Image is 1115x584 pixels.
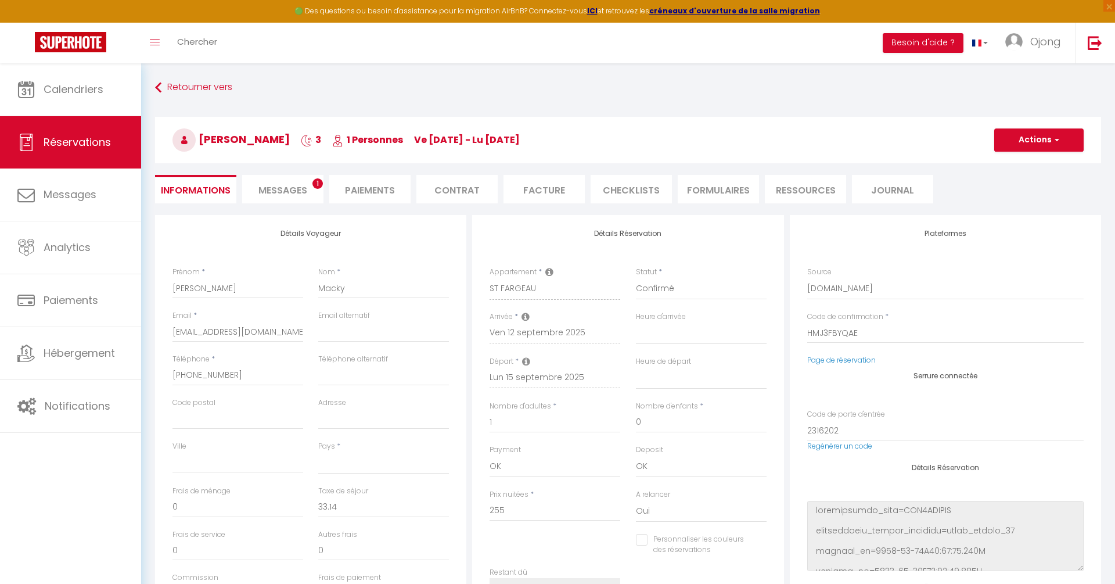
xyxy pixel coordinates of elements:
[587,6,598,16] a: ICI
[807,441,872,451] a: Regénérer un code
[636,311,686,323] label: Heure d'arrivée
[44,135,111,149] span: Réservations
[172,267,200,278] label: Prénom
[318,529,357,540] label: Autres frais
[45,399,110,413] span: Notifications
[994,128,1084,152] button: Actions
[414,133,520,146] span: ve [DATE] - lu [DATE]
[591,175,672,203] li: CHECKLISTS
[172,397,215,409] label: Code postal
[35,32,106,52] img: Super Booking
[177,35,217,48] span: Chercher
[1066,532,1106,575] iframe: Chat
[9,5,44,40] button: Ouvrir le widget de chat LiveChat
[807,267,832,278] label: Source
[1030,34,1061,49] span: Ojong
[312,178,323,189] span: 1
[301,133,321,146] span: 3
[490,267,537,278] label: Appartement
[258,184,307,197] span: Messages
[490,445,521,456] label: Payment
[318,572,381,583] label: Frais de paiement
[318,267,335,278] label: Nom
[172,486,231,497] label: Frais de ménage
[172,529,225,540] label: Frais de service
[318,397,346,409] label: Adresse
[318,441,335,452] label: Pays
[852,175,933,203] li: Journal
[318,354,388,365] label: Téléphone alternatif
[807,409,885,420] label: Code de porte d'entrée
[997,23,1076,63] a: ... Ojong
[44,82,103,96] span: Calendriers
[172,572,218,583] label: Commission
[44,187,96,202] span: Messages
[168,23,226,63] a: Chercher
[636,356,691,367] label: Heure de départ
[807,464,1084,472] h4: Détails Réservation
[490,230,766,238] h4: Détails Réservation
[44,346,115,360] span: Hébergement
[172,132,290,146] span: [PERSON_NAME]
[883,33,963,53] button: Besoin d'aide ?
[649,6,820,16] a: créneaux d'ouverture de la salle migration
[490,489,528,500] label: Prix nuitées
[332,133,403,146] span: 1 Personnes
[490,356,513,367] label: Départ
[765,175,846,203] li: Ressources
[678,175,759,203] li: FORMULAIRES
[155,77,1101,98] a: Retourner vers
[807,355,876,365] a: Page de réservation
[636,401,698,412] label: Nombre d'enfants
[807,372,1084,380] h4: Serrure connectée
[636,267,657,278] label: Statut
[318,486,368,497] label: Taxe de séjour
[155,175,236,203] li: Informations
[416,175,498,203] li: Contrat
[172,310,192,321] label: Email
[1005,33,1023,51] img: ...
[44,293,98,307] span: Paiements
[807,230,1084,238] h4: Plateformes
[636,445,663,456] label: Deposit
[636,489,670,500] label: A relancer
[503,175,585,203] li: Facture
[172,230,449,238] h4: Détails Voyageur
[490,311,513,323] label: Arrivée
[490,567,527,578] label: Restant dû
[318,310,370,321] label: Email alternatif
[172,354,210,365] label: Téléphone
[490,401,551,412] label: Nombre d'adultes
[44,240,91,255] span: Analytics
[329,175,411,203] li: Paiements
[1088,35,1102,50] img: logout
[172,441,186,452] label: Ville
[807,311,883,323] label: Code de confirmation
